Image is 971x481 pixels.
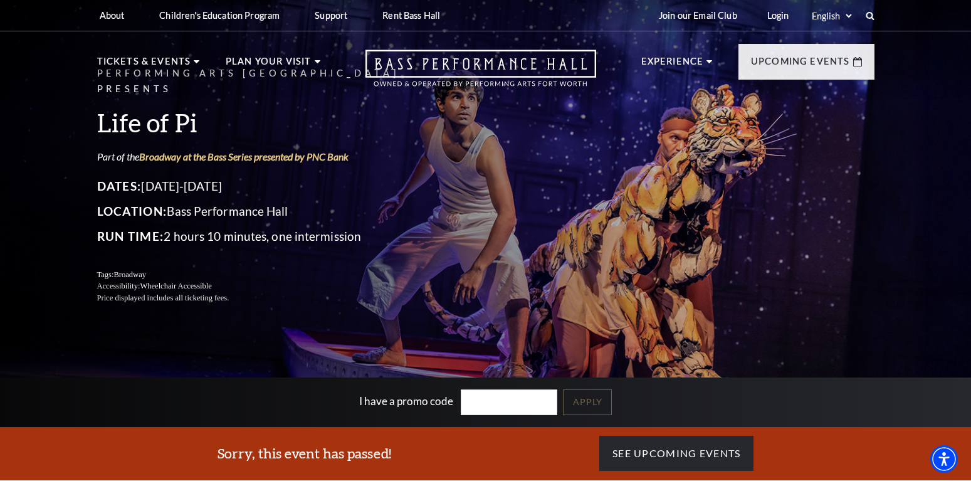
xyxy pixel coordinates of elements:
[97,228,164,243] span: Run Time:
[599,436,753,471] a: See Upcoming Events
[751,54,850,77] p: Upcoming Events
[382,10,440,21] p: Rent Bass Hall
[97,54,191,77] p: Tickets & Events
[359,394,453,408] label: I have a promo code
[97,268,442,280] p: Tags:
[97,292,442,304] p: Price displayed includes all ticketing fees.
[226,54,312,77] p: Plan Your Visit
[100,10,125,21] p: About
[315,10,347,21] p: Support
[97,176,442,196] p: [DATE]-[DATE]
[139,151,349,162] a: Broadway at the Bass Series presented by PNC Bank
[97,226,442,246] p: 2 hours 10 minutes, one intermission
[97,178,142,193] span: Dates:
[97,280,442,292] p: Accessibility:
[97,107,442,139] h3: Life of Pi
[97,150,442,164] p: Part of the
[218,444,391,463] h3: Sorry, this event has passed!
[140,282,211,290] span: Wheelchair Accessible
[159,10,280,21] p: Children's Education Program
[97,201,442,221] p: Bass Performance Hall
[809,10,854,22] select: Select:
[930,445,958,473] div: Accessibility Menu
[97,203,167,218] span: Location:
[113,270,146,278] span: Broadway
[641,54,704,77] p: Experience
